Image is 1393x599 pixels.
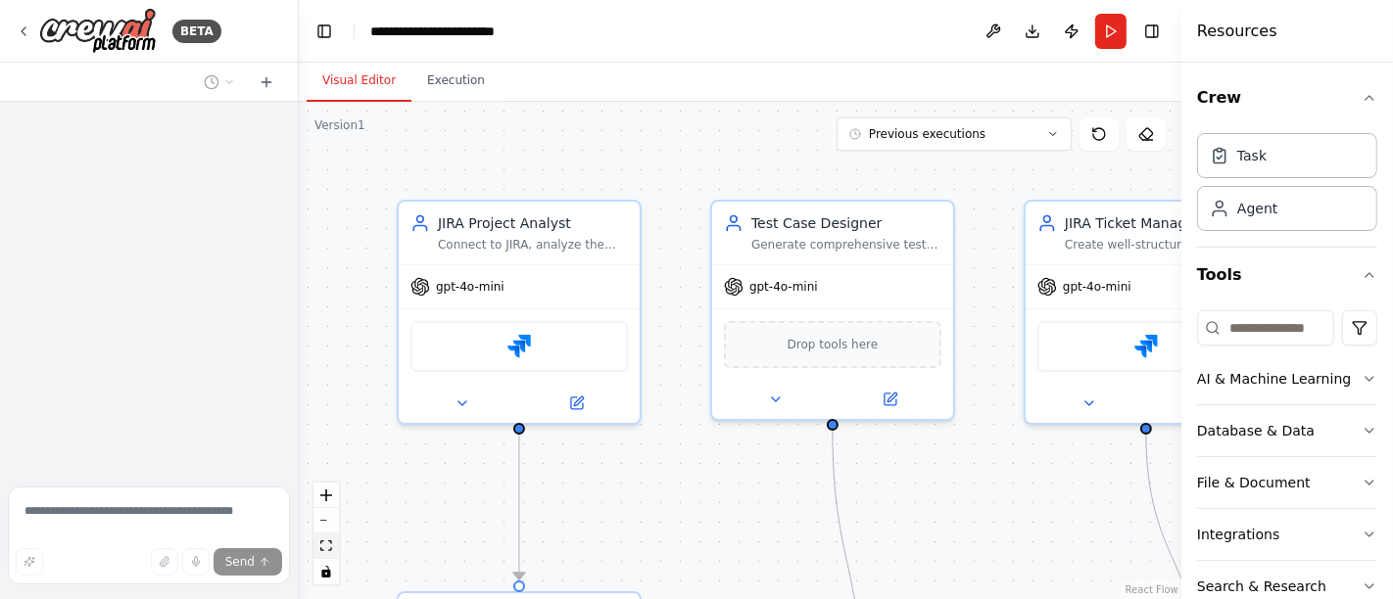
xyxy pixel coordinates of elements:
button: Crew [1197,70,1377,125]
button: Hide right sidebar [1138,18,1166,45]
button: Improve this prompt [16,548,43,576]
g: Edge from 11a80533-1802-49eb-a4af-afe114e87eab to ac65eeab-9a2e-4053-a2f3-7ebf64776036 [509,433,529,580]
img: Jira [507,335,531,358]
span: Drop tools here [788,335,879,354]
div: Task [1237,146,1267,165]
span: gpt-4o-mini [749,279,818,295]
div: Version 1 [314,117,365,133]
div: JIRA Project AnalystConnect to JIRA, analyze the project structure, gather project information in... [397,200,642,425]
div: JIRA Project Analyst [438,213,628,233]
button: zoom out [313,508,339,533]
button: Tools [1197,248,1377,302]
button: AI & Machine Learning [1197,353,1377,404]
div: Test Case DesignerGenerate comprehensive test cases based on project analysis, covering functiona... [710,200,955,421]
div: Test Case Designer [751,213,941,233]
img: Jira [1134,335,1158,358]
span: Send [225,554,255,570]
button: Open in side panel [1148,392,1259,415]
div: Create well-structured JIRA tickets for each test case with proper formatting, labels, and metada... [1065,237,1255,253]
span: gpt-4o-mini [436,279,504,295]
div: BETA [172,20,221,43]
div: Search & Research [1197,576,1326,596]
div: Connect to JIRA, analyze the project structure, gather project information including requirements... [438,237,628,253]
button: Hide left sidebar [311,18,338,45]
div: File & Document [1197,473,1311,492]
div: Generate comprehensive test cases based on project analysis, covering functional testing, edge ca... [751,237,941,253]
button: File & Document [1197,457,1377,508]
div: Database & Data [1197,421,1315,440]
div: Crew [1197,125,1377,247]
button: Click to speak your automation idea [182,548,210,576]
button: fit view [313,533,339,559]
button: Switch to previous chat [196,70,243,94]
div: Agent [1237,199,1277,218]
button: Visual Editor [307,61,411,102]
div: JIRA Ticket ManagerCreate well-structured JIRA tickets for each test case with proper formatting,... [1024,200,1269,425]
img: Logo [39,8,157,54]
button: toggle interactivity [313,559,339,584]
button: Integrations [1197,509,1377,560]
div: Integrations [1197,525,1279,544]
button: Open in side panel [835,388,945,411]
nav: breadcrumb [370,22,531,41]
button: Database & Data [1197,405,1377,456]
span: gpt-4o-mini [1063,279,1131,295]
div: JIRA Ticket Manager [1065,213,1255,233]
button: Previous executions [837,117,1072,151]
h4: Resources [1197,20,1277,43]
button: Send [214,548,282,576]
button: Start a new chat [251,70,282,94]
div: AI & Machine Learning [1197,369,1351,389]
a: React Flow attribution [1126,584,1178,595]
span: Previous executions [869,126,985,142]
div: React Flow controls [313,483,339,584]
button: Open in side panel [521,392,632,415]
button: Upload files [151,548,178,576]
button: zoom in [313,483,339,508]
button: Execution [411,61,501,102]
